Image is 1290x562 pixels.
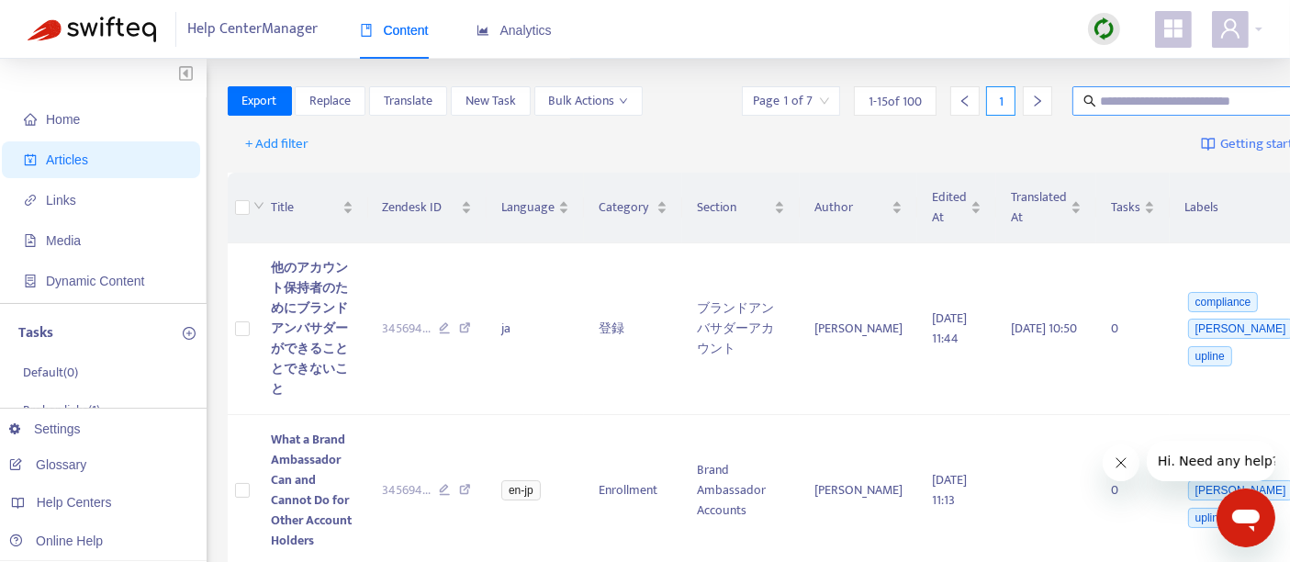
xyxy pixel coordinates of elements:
[487,243,584,415] td: ja
[1011,187,1067,228] span: Translated At
[46,112,80,127] span: Home
[501,197,555,218] span: Language
[246,133,309,155] span: + Add filter
[309,91,351,111] span: Replace
[11,13,132,28] span: Hi. Need any help?
[360,24,373,37] span: book
[1201,137,1216,152] img: image-link
[549,91,628,111] span: Bulk Actions
[24,194,37,207] span: link
[9,534,103,548] a: Online Help
[814,197,888,218] span: Author
[1096,243,1170,415] td: 0
[800,173,917,243] th: Author
[1188,292,1259,312] span: compliance
[932,187,967,228] span: Edited At
[369,86,447,116] button: Translate
[1011,318,1077,339] span: [DATE] 10:50
[46,193,76,208] span: Links
[501,480,541,500] span: en-jp
[466,91,516,111] span: New Task
[800,243,917,415] td: [PERSON_NAME]
[28,17,156,42] img: Swifteq
[383,319,432,339] span: 345694 ...
[534,86,643,116] button: Bulk Actionsdown
[1162,17,1184,39] span: appstore
[1147,441,1275,481] iframe: Message from company
[46,274,144,288] span: Dynamic Content
[1083,95,1096,107] span: search
[253,200,264,211] span: down
[932,308,967,349] span: [DATE] 11:44
[1217,489,1275,547] iframe: Button to launch messaging window
[869,92,922,111] span: 1 - 15 of 100
[986,86,1015,116] div: 1
[682,243,800,415] td: ブランドアンバサダーアカウント
[959,95,971,107] span: left
[384,91,432,111] span: Translate
[242,91,277,111] span: Export
[188,12,319,47] span: Help Center Manager
[24,113,37,126] span: home
[295,86,365,116] button: Replace
[599,197,653,218] span: Category
[9,421,81,436] a: Settings
[383,197,458,218] span: Zendesk ID
[360,23,429,38] span: Content
[1219,17,1241,39] span: user
[584,243,682,415] td: 登録
[228,86,292,116] button: Export
[1031,95,1044,107] span: right
[697,197,770,218] span: Section
[619,96,628,106] span: down
[1188,346,1232,366] span: upline
[477,23,552,38] span: Analytics
[487,173,584,243] th: Language
[682,173,800,243] th: Section
[272,429,353,551] span: What a Brand Ambassador Can and Cannot Do for Other Account Holders
[232,129,323,159] button: + Add filter
[451,86,531,116] button: New Task
[1093,17,1116,40] img: sync.dc5367851b00ba804db3.png
[477,24,489,37] span: area-chart
[272,257,349,399] span: 他のアカウント保持者のためにブランドアンバサダーができることとできないこと
[23,363,78,382] p: Default ( 0 )
[917,173,996,243] th: Edited At
[1188,508,1232,528] span: upline
[183,327,196,340] span: plus-circle
[257,173,368,243] th: Title
[24,234,37,247] span: file-image
[23,400,100,420] p: Broken links ( 1 )
[46,233,81,248] span: Media
[584,173,682,243] th: Category
[272,197,339,218] span: Title
[996,173,1096,243] th: Translated At
[1096,173,1170,243] th: Tasks
[1111,197,1140,218] span: Tasks
[24,153,37,166] span: account-book
[9,457,86,472] a: Glossary
[24,275,37,287] span: container
[37,495,112,510] span: Help Centers
[46,152,88,167] span: Articles
[18,322,53,344] p: Tasks
[1103,444,1139,481] iframe: Close message
[383,480,432,500] span: 345694 ...
[932,469,967,511] span: [DATE] 11:13
[368,173,488,243] th: Zendesk ID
